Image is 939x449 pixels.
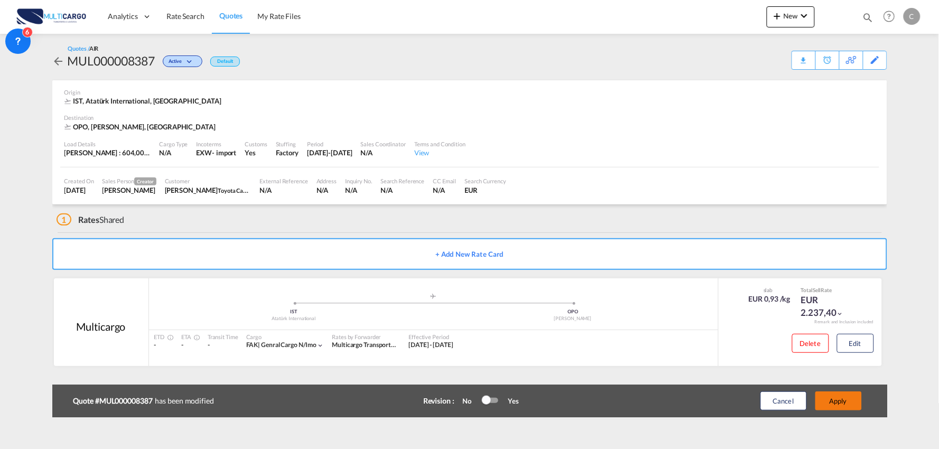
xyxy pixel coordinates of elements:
div: Stuffing [276,140,299,148]
div: icon-arrow-left [52,52,68,69]
span: AIR [89,45,99,52]
md-icon: icon-arrow-left [52,55,65,68]
span: IST, Atatürk International, [GEOGRAPHIC_DATA] [73,97,222,105]
span: FAK [246,341,262,349]
div: Cargo [246,333,324,341]
div: N/A [345,185,372,195]
button: Apply [815,391,862,410]
div: Default [210,57,239,67]
div: Transit Time [208,333,238,341]
span: - [154,341,156,349]
md-icon: Estimated Time Of Arrival [191,334,197,341]
span: [DATE] - [DATE] [408,341,453,349]
div: Customs [245,140,267,148]
div: Incoterms [197,140,237,148]
div: 05 Dec 2023 - 11 Oct 2025 [408,341,453,350]
div: icon-magnify [862,12,874,27]
div: IST, Atatürk International, South America [64,96,225,106]
button: icon-plus 400-fgNewicon-chevron-down [767,6,815,27]
div: [PERSON_NAME] : 604,00 KG | Volumetric Wt : 766,67 KG [64,148,151,157]
button: Delete [792,334,829,353]
div: Period [307,140,352,148]
div: EUR [465,185,507,195]
button: + Add New Rate Card [52,238,887,270]
div: Atatürk International [154,315,434,322]
div: Cesar Teixeira [103,185,156,195]
div: Cargo Type [160,140,188,148]
div: Help [880,7,904,26]
span: Sell [813,287,821,293]
md-icon: icon-chevron-down [836,310,844,317]
div: 11 Sep 2025 [64,185,94,195]
span: Multicargo Transportes e Logistica [332,341,426,349]
div: OPO [433,308,713,315]
div: No [457,396,482,406]
div: N/A [317,185,337,195]
div: Created On [64,177,94,185]
div: EUR 0,93 /kg [749,294,791,304]
div: CC Email [433,177,456,185]
div: Rates by Forwarder [332,333,398,341]
div: slab [746,286,791,294]
div: Inquiry No. [345,177,372,185]
span: New [771,12,811,20]
div: genral cargo n/imo [246,341,317,350]
div: Terms and Condition [414,140,466,148]
div: Remark and Inclusion included [807,319,882,325]
span: Rate Search [166,12,204,21]
div: C [904,8,921,25]
md-icon: icon-download [797,53,810,61]
span: Rates [78,214,99,224]
div: Origin [64,88,875,96]
button: Edit [837,334,874,353]
md-icon: Estimated Time Of Departure [164,334,171,341]
div: has been modified [73,393,391,409]
div: Yes [245,148,267,157]
div: External Reference [260,177,308,185]
div: [PERSON_NAME] [433,315,713,322]
span: Active [169,58,184,68]
div: - [208,341,238,350]
div: Quote PDF is not available at this time [797,51,810,61]
img: 82db67801a5411eeacfdbd8acfa81e61.png [16,5,87,29]
div: MUL000008387 [68,52,155,69]
div: Multicargo [76,319,125,334]
div: Change Status Here [163,55,202,67]
span: My Rate Files [257,12,301,21]
div: N/A [361,148,406,157]
span: | [258,341,260,349]
div: EUR 2.237,40 [801,294,854,319]
md-icon: assets/icons/custom/roll-o-plane.svg [427,294,440,299]
div: Sales Coordinator [361,140,406,148]
span: Analytics [108,11,138,22]
div: EXW [197,148,212,157]
div: Change Status Here [155,52,205,69]
md-icon: icon-magnify [862,12,874,23]
span: Toyota Caetano Portugal, [GEOGRAPHIC_DATA] [218,186,340,194]
div: IST [154,308,434,315]
div: Customer [165,177,252,185]
md-icon: icon-chevron-down [798,10,811,22]
div: Revision : [423,396,454,406]
div: Load Details [64,140,151,148]
span: Quotes [219,11,243,20]
div: Search Reference [380,177,424,185]
div: Factory Stuffing [276,148,299,157]
div: Shared [57,214,125,226]
div: N/A [160,148,188,157]
md-icon: icon-plus 400-fg [771,10,784,22]
div: OPO, Francisco de Sá Carneiro, Europe [64,122,218,132]
div: Effective Period [408,333,453,341]
div: ETA [181,333,197,341]
md-icon: icon-chevron-down [317,342,324,349]
div: - import [212,148,236,157]
div: Address [317,177,337,185]
span: 1 [57,213,72,226]
div: Search Currency [465,177,507,185]
div: Quotes /AIR [68,44,99,52]
span: - [181,341,183,349]
div: N/A [433,185,456,195]
div: N/A [380,185,424,195]
md-icon: icon-chevron-down [184,59,197,65]
div: Carla Teixeira [165,185,252,195]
